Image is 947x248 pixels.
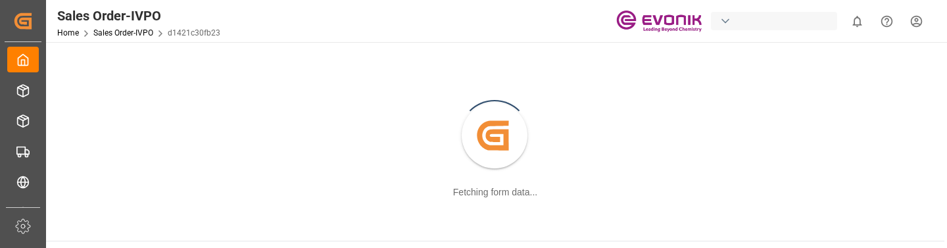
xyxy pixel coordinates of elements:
div: Fetching form data... [453,186,537,199]
a: Home [57,28,79,37]
a: Sales Order-IVPO [93,28,153,37]
div: Sales Order-IVPO [57,6,220,26]
button: Help Center [872,7,902,36]
button: show 0 new notifications [842,7,872,36]
img: Evonik-brand-mark-Deep-Purple-RGB.jpeg_1700498283.jpeg [616,10,702,33]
